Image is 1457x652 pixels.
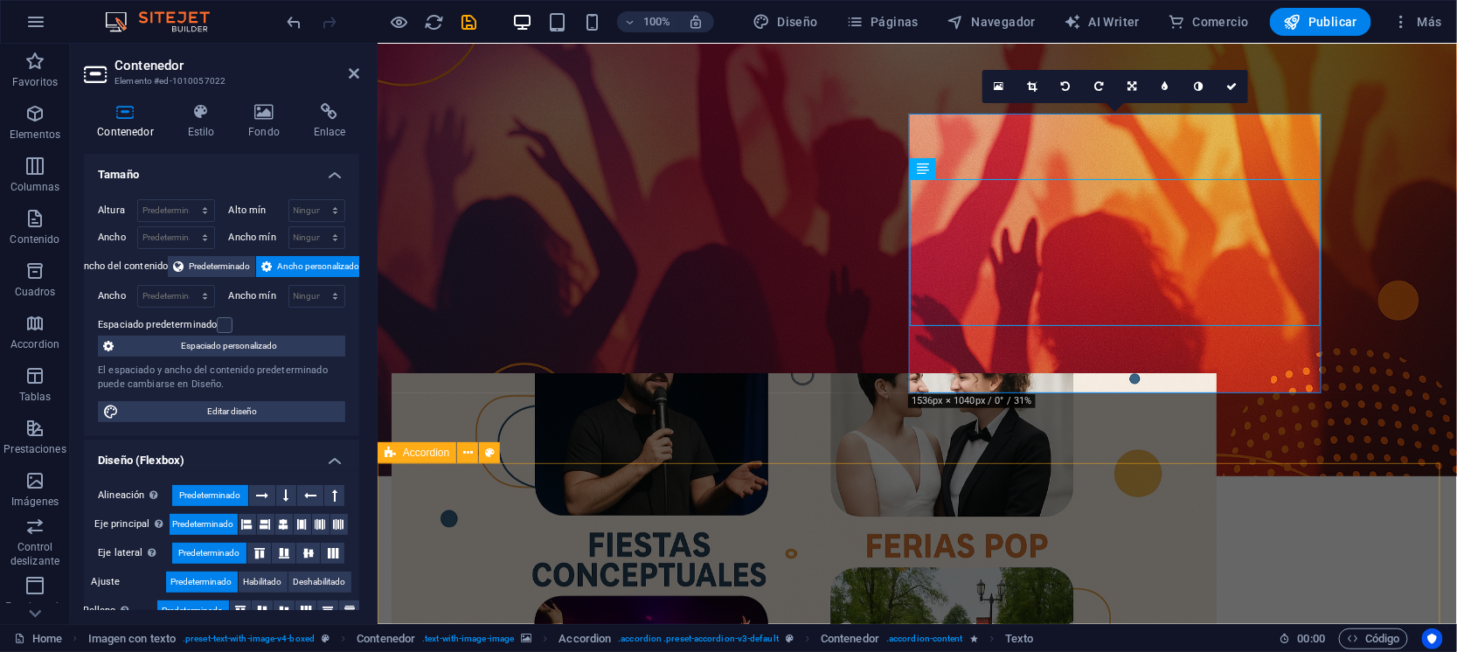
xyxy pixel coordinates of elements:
p: Columnas [10,180,60,194]
span: Navegador [947,13,1036,31]
span: Predeterminado [171,572,232,593]
button: Navegador [940,8,1043,36]
p: Favoritos [12,75,58,89]
p: Tablas [19,390,52,404]
span: AI Writer [1064,13,1140,31]
button: Predeterminado [172,543,246,564]
label: Espaciado predeterminado [98,315,217,336]
span: Deshabilitado [294,572,346,593]
button: Predeterminado [172,485,248,506]
span: Publicar [1284,13,1358,31]
span: Código [1347,628,1400,649]
label: Ancho [98,291,137,301]
span: Ancho personalizado [277,256,359,277]
button: Predeterminado [166,572,238,593]
a: Escala de grises [1182,70,1215,103]
h4: Estilo [174,103,235,140]
button: undo [284,11,305,32]
span: . accordion-content [886,628,963,649]
button: 100% [617,11,679,32]
button: Predeterminado [170,514,238,535]
a: Modo de recorte [1016,70,1049,103]
span: . preset-text-with-image-v4-boxed [183,628,315,649]
h2: Contenedor [114,58,359,73]
span: Páginas [846,13,919,31]
span: . text-with-image-image [422,628,514,649]
label: Eje principal [95,514,170,535]
button: Predeterminado [168,256,255,277]
label: Ancho mín [229,291,288,301]
a: Confirmar ( Ctrl ⏎ ) [1215,70,1248,103]
a: Selecciona archivos del administrador de archivos, de la galería de fotos o carga archivo(s) [982,70,1016,103]
button: Ancho personalizado [256,256,364,277]
a: Girar 90° a la izquierda [1049,70,1082,103]
span: Predeterminado [173,514,234,535]
button: Más [1385,8,1449,36]
span: Predeterminado [179,543,240,564]
p: Prestaciones [3,442,66,456]
a: Girar 90° a la derecha [1082,70,1115,103]
label: Ancho [98,232,137,242]
span: Accordion [403,447,449,458]
p: Accordion [10,337,59,351]
span: Más [1392,13,1442,31]
button: reload [424,11,445,32]
button: Haz clic para salir del modo de previsualización y seguir editando [389,11,410,32]
span: Predeterminado [189,256,250,277]
span: . accordion .preset-accordion-v3-default [618,628,779,649]
h4: Contenedor [84,103,174,140]
i: Guardar (Ctrl+S) [460,12,480,32]
p: Imágenes [11,495,59,509]
i: Este elemento es un preajuste personalizable [322,634,330,643]
span: Predeterminado [179,485,240,506]
h4: Enlace [300,103,359,140]
i: El elemento contiene una animación [970,634,978,643]
h6: Tiempo de la sesión [1280,628,1326,649]
button: Espaciado personalizado [98,336,345,357]
span: Haz clic para seleccionar y doble clic para editar [357,628,415,649]
label: Ancho mín [229,232,288,242]
label: Alineación [98,485,172,506]
div: Diseño (Ctrl+Alt+Y) [746,8,825,36]
p: Encabezado [5,600,65,614]
i: Este elemento contiene un fondo [521,634,531,643]
label: Ajuste [92,572,166,593]
label: Ancho del contenido [78,256,169,277]
div: El espaciado y ancho del contenido predeterminado puede cambiarse en Diseño. [98,364,345,392]
span: Haz clic para seleccionar y doble clic para editar [559,628,612,649]
a: Desenfoque [1148,70,1182,103]
button: Habilitado [239,572,288,593]
i: Este elemento es un preajuste personalizable [786,634,794,643]
p: Contenido [10,232,59,246]
a: Cambiar orientación [1115,70,1148,103]
button: save [459,11,480,32]
p: Elementos [10,128,60,142]
p: Cuadros [15,285,56,299]
button: Comercio [1161,8,1256,36]
label: Alto mín [229,205,288,215]
span: Espaciado personalizado [119,336,340,357]
h6: 100% [643,11,671,32]
button: Editar diseño [98,401,345,422]
label: Altura [98,205,137,215]
button: Usercentrics [1422,628,1443,649]
span: Diseño [753,13,818,31]
span: Haz clic para seleccionar y doble clic para editar [1005,628,1033,649]
button: AI Writer [1057,8,1147,36]
img: Editor Logo [101,11,232,32]
span: 00 00 [1298,628,1325,649]
span: Haz clic para seleccionar y doble clic para editar [88,628,177,649]
button: Deshabilitado [288,572,351,593]
nav: breadcrumb [88,628,1034,649]
span: Haz clic para seleccionar y doble clic para editar [821,628,879,649]
span: Predeterminado [163,600,224,621]
span: Habilitado [244,572,282,593]
i: Deshacer: Pegar (Ctrl+Z) [285,12,305,32]
button: Diseño [746,8,825,36]
button: Código [1339,628,1408,649]
button: Publicar [1270,8,1372,36]
i: Al redimensionar, ajustar el nivel de zoom automáticamente para ajustarse al dispositivo elegido. [689,14,704,30]
span: Editar diseño [124,401,340,422]
span: : [1310,632,1313,645]
button: Predeterminado [157,600,229,621]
